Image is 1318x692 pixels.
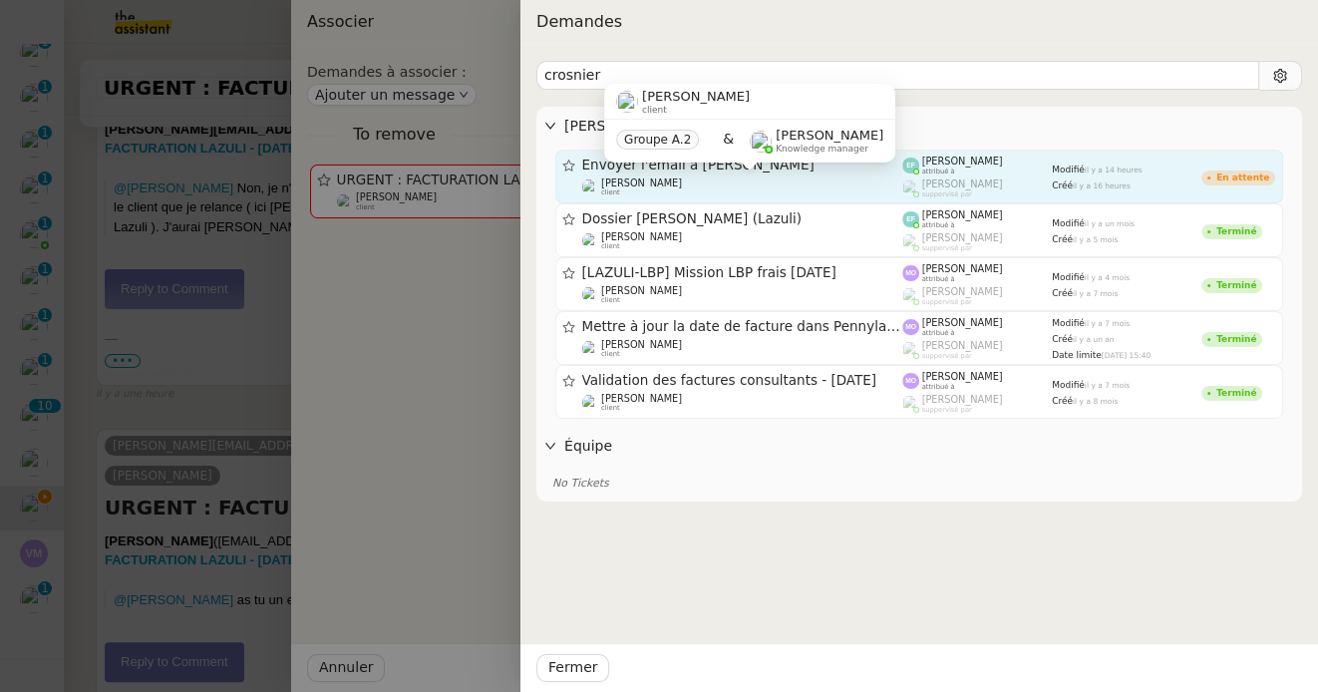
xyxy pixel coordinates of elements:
app-user-label: suppervisé par [902,232,1052,252]
app-user-label: attribué à [902,263,1052,283]
span: [PERSON_NAME] [922,394,1003,405]
span: Fermer [548,656,597,679]
span: Envoyer l'email à [PERSON_NAME] [582,159,903,173]
span: Modifié [1052,318,1085,328]
span: [PERSON_NAME] [601,339,682,350]
span: Modifié [1052,380,1085,390]
app-user-label: attribué à [902,317,1052,337]
span: [PERSON_NAME] [922,178,1003,189]
span: [DATE] 15:40 [1102,351,1151,360]
span: il y a 14 heures [1085,166,1143,174]
span: il y a un mois [1085,219,1135,228]
div: Terminé [1216,335,1256,344]
img: users%2FyQfMwtYgTqhRP2YHWHmG2s2LYaD3%2Favatar%2Fprofile-pic.png [750,130,772,152]
span: client [601,296,620,304]
span: Modifié [1052,272,1085,282]
img: users%2FyQfMwtYgTqhRP2YHWHmG2s2LYaD3%2Favatar%2Fprofile-pic.png [902,179,919,196]
app-user-label: Knowledge manager [750,128,883,154]
span: il y a 7 mois [1085,319,1130,328]
app-user-label: suppervisé par [902,340,1052,360]
span: Date limite [1052,350,1102,360]
span: Dossier [PERSON_NAME] (Lazuli) [582,212,903,226]
span: suppervisé par [922,352,972,360]
span: & [723,128,734,154]
span: attribué à [922,329,955,337]
span: client [642,104,667,115]
span: [PERSON_NAME] [922,340,1003,351]
span: [PERSON_NAME] [922,263,1003,274]
app-user-detailed-label: client [582,231,903,251]
span: attribué à [922,383,955,391]
div: Terminé [1216,281,1256,290]
span: suppervisé par [922,244,972,252]
span: il y a 16 heures [1073,181,1131,190]
img: svg [902,265,919,282]
span: Modifié [1052,218,1085,228]
img: users%2FyQfMwtYgTqhRP2YHWHmG2s2LYaD3%2Favatar%2Fprofile-pic.png [902,395,919,412]
span: Créé [1052,396,1073,406]
span: Modifié [1052,165,1085,174]
img: svg [902,373,919,390]
span: Mettre à jour la date de facture dans Pennylane [582,320,903,334]
img: users%2FSg6jQljroSUGpSfKFUOPmUmNaZ23%2Favatar%2FUntitled.png [582,178,599,195]
div: En attente [1216,173,1269,182]
span: client [601,188,620,196]
span: suppervisé par [922,406,972,414]
span: [PERSON_NAME] [601,285,682,296]
img: svg [902,211,919,228]
app-user-detailed-label: client [582,339,903,359]
app-user-label: attribué à [902,371,1052,391]
span: Validation des factures consultants - [DATE] [582,374,903,388]
span: Créé [1052,180,1073,190]
img: users%2FSg6jQljroSUGpSfKFUOPmUmNaZ23%2Favatar%2FUntitled.png [582,394,599,411]
span: il y a 5 mois [1073,235,1118,244]
span: [PERSON_NAME] [922,371,1003,382]
span: client [601,404,620,412]
span: attribué à [922,275,955,283]
app-user-label: attribué à [902,209,1052,229]
span: client [601,242,620,250]
span: No Tickets [552,477,609,490]
app-user-label: suppervisé par [902,394,1052,414]
span: [PERSON_NAME] [922,209,1003,220]
span: attribué à [922,221,955,229]
img: users%2FSg6jQljroSUGpSfKFUOPmUmNaZ23%2Favatar%2FUntitled.png [616,91,638,113]
span: suppervisé par [922,298,972,306]
div: [PERSON_NAME] [536,107,1302,146]
span: Créé [1052,234,1073,244]
app-user-detailed-label: client [582,177,903,197]
span: il y a un an [1073,335,1115,344]
nz-tag: Groupe A.2 [616,130,699,150]
img: users%2FyQfMwtYgTqhRP2YHWHmG2s2LYaD3%2Favatar%2Fprofile-pic.png [902,341,919,358]
span: Demandes [536,12,622,31]
span: client [601,350,620,358]
span: attribué à [922,168,955,175]
span: [PERSON_NAME] [922,317,1003,328]
button: Fermer [536,654,609,682]
span: suppervisé par [922,190,972,198]
img: users%2FyQfMwtYgTqhRP2YHWHmG2s2LYaD3%2Favatar%2Fprofile-pic.png [902,287,919,304]
img: users%2FSg6jQljroSUGpSfKFUOPmUmNaZ23%2Favatar%2FUntitled.png [582,340,599,357]
input: Ticket à associer [536,61,1259,90]
span: il y a 8 mois [1073,397,1118,406]
span: [PERSON_NAME] [601,393,682,404]
span: [PERSON_NAME] [601,177,682,188]
app-user-label: suppervisé par [902,286,1052,306]
span: [PERSON_NAME] [922,286,1003,297]
app-user-detailed-label: client [582,285,903,305]
app-user-detailed-label: client [582,393,903,413]
span: il y a 7 mois [1073,289,1118,298]
span: [PERSON_NAME] [776,128,883,143]
img: svg [902,158,919,174]
app-user-label: attribué à [902,156,1052,175]
span: Knowledge manager [776,144,868,155]
span: [PERSON_NAME] [642,89,750,104]
span: [PERSON_NAME] [601,231,682,242]
div: Terminé [1216,227,1256,236]
span: [LAZULI-LBP] Mission LBP frais [DATE] [582,266,903,280]
div: Terminé [1216,389,1256,398]
span: [PERSON_NAME] [564,115,1294,138]
span: Équipe [564,435,1294,458]
span: Créé [1052,288,1073,298]
span: [PERSON_NAME] [922,232,1003,243]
